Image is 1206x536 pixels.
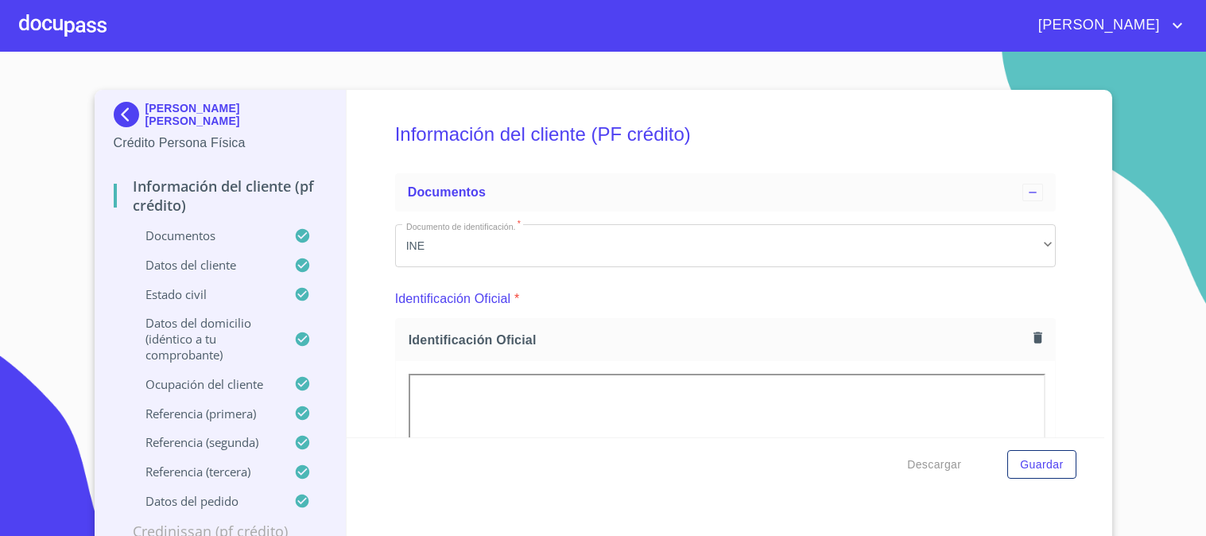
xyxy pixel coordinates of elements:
button: Descargar [901,450,968,480]
h5: Información del cliente (PF crédito) [395,102,1056,167]
button: account of current user [1026,13,1187,38]
p: Referencia (tercera) [114,464,295,480]
p: Datos del pedido [114,493,295,509]
span: Documentos [408,185,486,199]
span: Guardar [1020,455,1063,475]
p: Información del cliente (PF crédito) [114,177,328,215]
p: Estado Civil [114,286,295,302]
p: Ocupación del Cliente [114,376,295,392]
p: Identificación Oficial [395,289,511,309]
p: Referencia (segunda) [114,434,295,450]
button: Guardar [1007,450,1076,480]
img: Docupass spot blue [114,102,145,127]
p: Datos del domicilio (idéntico a tu comprobante) [114,315,295,363]
div: INE [395,224,1056,267]
p: Crédito Persona Física [114,134,328,153]
div: Documentos [395,173,1056,212]
p: Datos del cliente [114,257,295,273]
span: Descargar [907,455,961,475]
p: Referencia (primera) [114,406,295,421]
p: [PERSON_NAME] [PERSON_NAME] [145,102,328,127]
span: Identificación Oficial [409,332,1027,348]
div: [PERSON_NAME] [PERSON_NAME] [114,102,328,134]
p: Documentos [114,227,295,243]
span: [PERSON_NAME] [1026,13,1168,38]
